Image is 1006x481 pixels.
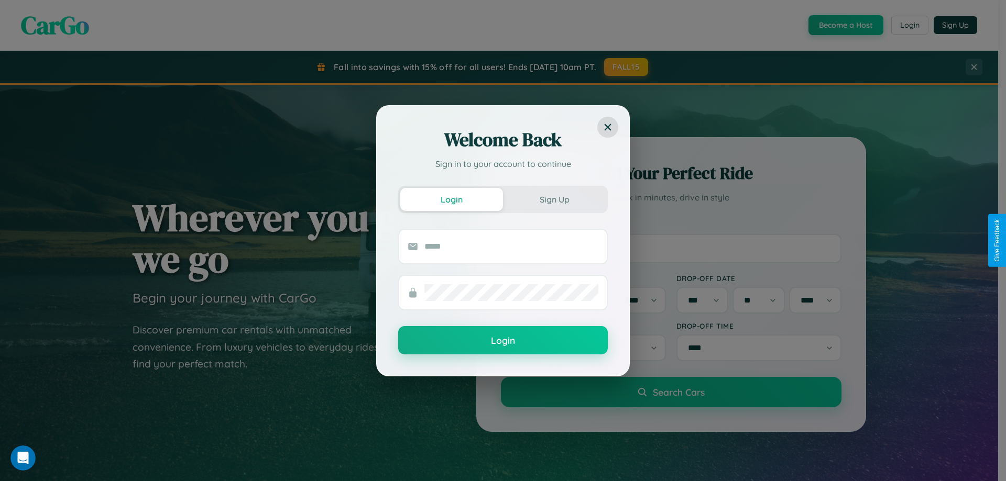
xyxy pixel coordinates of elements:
[400,188,503,211] button: Login
[398,158,608,170] p: Sign in to your account to continue
[398,326,608,354] button: Login
[398,127,608,152] h2: Welcome Back
[503,188,606,211] button: Sign Up
[10,445,36,471] iframe: Intercom live chat
[993,219,1001,262] div: Give Feedback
